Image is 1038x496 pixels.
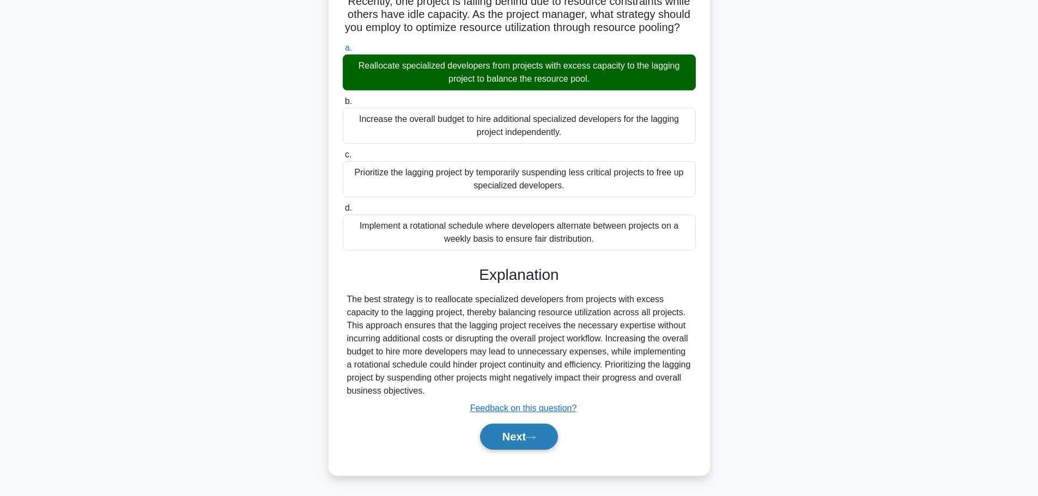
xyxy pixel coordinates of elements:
h3: Explanation [349,266,689,284]
button: Next [480,424,558,450]
span: c. [345,150,351,159]
a: Feedback on this question? [470,403,577,413]
div: Implement a rotational schedule where developers alternate between projects on a weekly basis to ... [343,215,696,250]
span: d. [345,203,352,212]
span: a. [345,43,352,52]
div: Increase the overall budget to hire additional specialized developers for the lagging project ind... [343,108,696,144]
div: The best strategy is to reallocate specialized developers from projects with excess capacity to t... [347,293,691,397]
div: Reallocate specialized developers from projects with excess capacity to the lagging project to ba... [343,54,696,90]
span: b. [345,96,352,106]
div: Prioritize the lagging project by temporarily suspending less critical projects to free up specia... [343,161,696,197]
